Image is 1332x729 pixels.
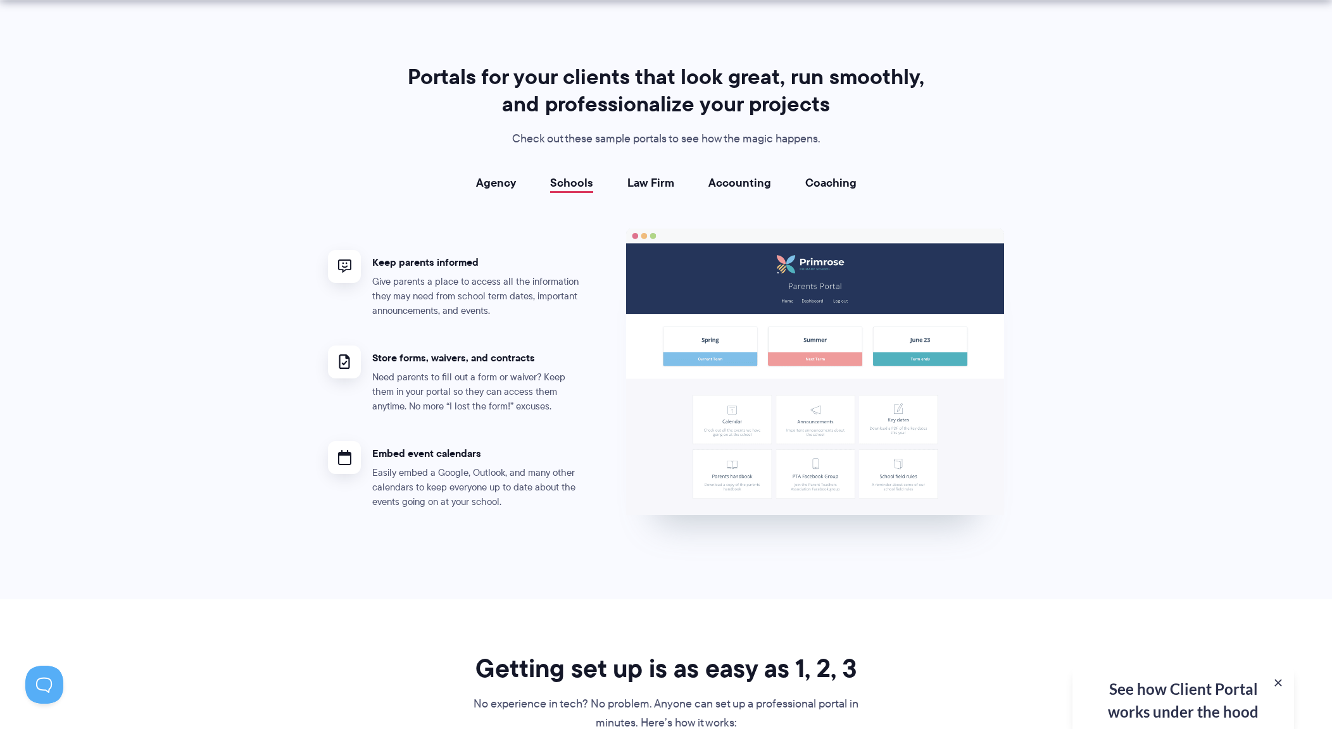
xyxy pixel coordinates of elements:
a: Law Firm [627,177,674,189]
p: Check out these sample portals to see how the magic happens. [402,130,930,149]
h4: Store forms, waivers, and contracts [372,351,587,364]
h4: Keep parents informed [372,256,587,269]
h2: Portals for your clients that look great, run smoothly, and professionalize your projects [402,63,930,118]
a: Coaching [805,177,857,189]
iframe: Toggle Customer Support [25,666,63,704]
a: Accounting [708,177,771,189]
p: Easily embed a Google, Outlook, and many other calendars to keep everyone up to date about the ev... [372,466,587,509]
h4: Embed event calendars [372,447,587,460]
a: Agency [476,177,516,189]
p: Need parents to fill out a form or waiver? Keep them in your portal so they can access them anyti... [372,370,587,414]
a: Schools [550,177,593,189]
h2: Getting set up is as easy as 1, 2, 3 [472,652,860,684]
p: Give parents a place to access all the information they may need from school term dates, importan... [372,275,587,318]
